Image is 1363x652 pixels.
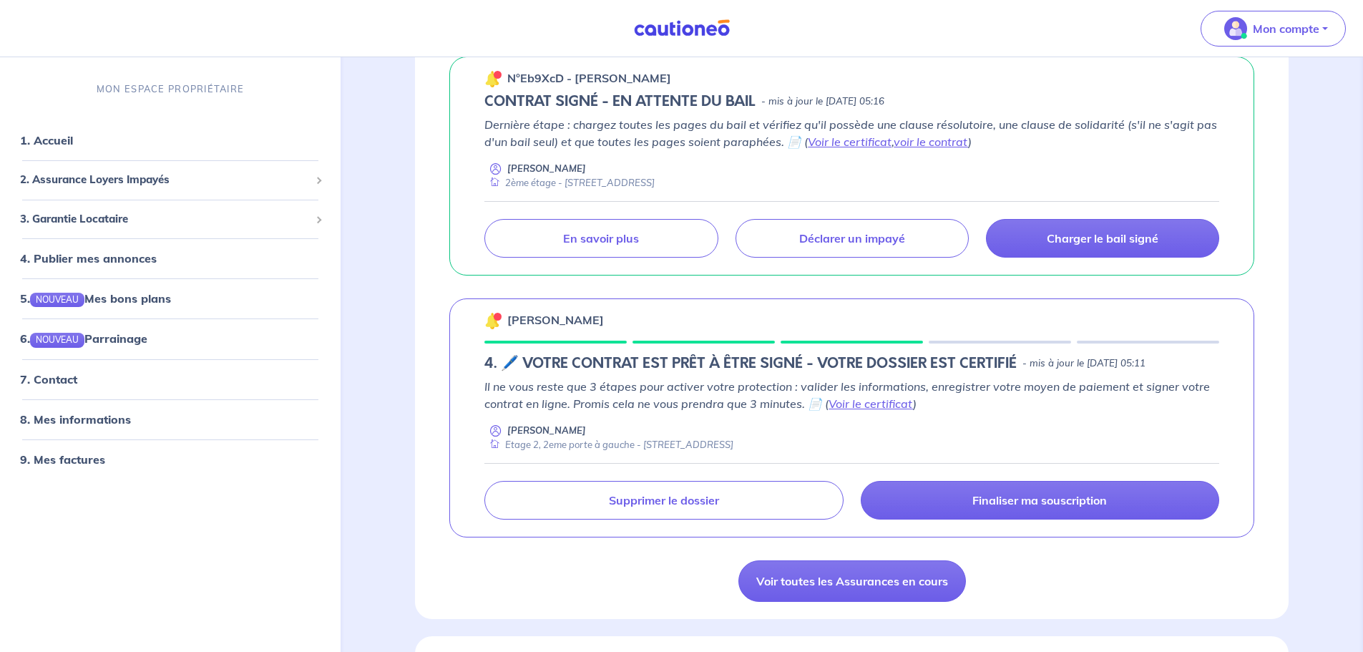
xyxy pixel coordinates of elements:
a: Voir toutes les Assurances en cours [738,560,966,602]
div: 7. Contact [6,365,335,394]
p: En savoir plus [563,231,639,245]
p: [PERSON_NAME] [507,311,604,329]
h5: CONTRAT SIGNÉ - EN ATTENTE DU BAIL [484,93,756,110]
img: 🔔 [484,312,502,329]
a: 1. Accueil [20,133,73,147]
p: [PERSON_NAME] [507,424,586,437]
div: 4. Publier mes annonces [6,244,335,273]
p: Dernière étape : chargez toutes les pages du bail et vérifiez qu'il possède une clause résolutoir... [484,116,1219,150]
p: Finaliser ma souscription [972,493,1107,507]
div: state: CONTRACT-INFO-IN-PROGRESS, Context: NEW,CHOOSE-CERTIFICATE,ALONE,LESSOR-DOCUMENTS [484,355,1219,372]
p: Charger le bail signé [1047,231,1158,245]
p: - mis à jour le [DATE] 05:11 [1022,356,1145,371]
p: n°Eb9XcD - [PERSON_NAME] [507,69,671,87]
a: 7. Contact [20,372,77,386]
p: Déclarer un impayé [799,231,905,245]
div: 3. Garantie Locataire [6,205,335,233]
p: [PERSON_NAME] [507,162,586,175]
div: 8. Mes informations [6,405,335,434]
a: 5.NOUVEAUMes bons plans [20,291,171,306]
button: illu_account_valid_menu.svgMon compte [1201,11,1346,47]
img: Cautioneo [628,19,736,37]
img: illu_account_valid_menu.svg [1224,17,1247,40]
a: Finaliser ma souscription [861,481,1219,520]
a: Supprimer le dossier [484,481,843,520]
img: 🔔 [484,70,502,87]
p: MON ESPACE PROPRIÉTAIRE [97,82,244,96]
span: 3. Garantie Locataire [20,211,310,228]
p: Mon compte [1253,20,1319,37]
p: - mis à jour le [DATE] 05:16 [761,94,884,109]
div: 2ème étage - [STREET_ADDRESS] [484,176,655,190]
p: Il ne vous reste que 3 étapes pour activer votre protection : valider les informations, enregistr... [484,378,1219,412]
a: 6.NOUVEAUParrainage [20,331,147,346]
a: 9. Mes factures [20,452,105,467]
a: 4. Publier mes annonces [20,251,157,266]
div: 1. Accueil [6,126,335,155]
a: Charger le bail signé [986,219,1219,258]
div: 2. Assurance Loyers Impayés [6,166,335,194]
span: 2. Assurance Loyers Impayés [20,172,310,188]
p: Supprimer le dossier [609,493,719,507]
div: 5.NOUVEAUMes bons plans [6,284,335,313]
div: 9. Mes factures [6,445,335,474]
a: 8. Mes informations [20,412,131,427]
div: 6.NOUVEAUParrainage [6,324,335,353]
a: Déclarer un impayé [736,219,969,258]
h5: 4. 🖊️ VOTRE CONTRAT EST PRÊT À ÊTRE SIGNÉ - VOTRE DOSSIER EST CERTIFIÉ [484,355,1017,372]
a: Voir le certificat [829,396,913,411]
div: state: CONTRACT-SIGNED, Context: NEW,MAYBE-CERTIFICATE,ALONE,LESSOR-DOCUMENTS [484,93,1219,110]
a: voir le contrat [894,135,968,149]
a: En savoir plus [484,219,718,258]
a: Voir le certificat [808,135,891,149]
div: Etage 2, 2eme porte à gauche - [STREET_ADDRESS] [484,438,733,452]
